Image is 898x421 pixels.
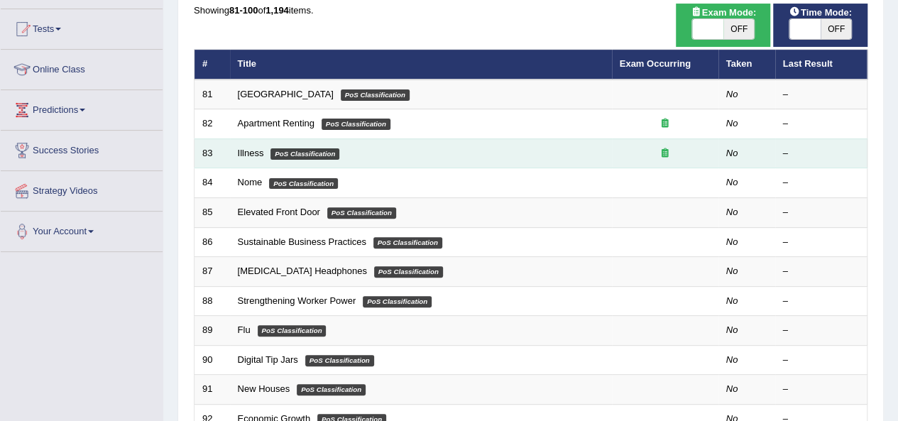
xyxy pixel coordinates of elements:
[783,236,860,249] div: –
[783,324,860,337] div: –
[783,117,860,131] div: –
[230,50,612,80] th: Title
[718,50,775,80] th: Taken
[238,177,263,187] a: Nome
[783,147,860,160] div: –
[726,354,738,365] em: No
[327,207,396,219] em: PoS Classification
[783,206,860,219] div: –
[726,324,738,335] em: No
[297,384,366,395] em: PoS Classification
[1,131,163,166] a: Success Stories
[305,355,374,366] em: PoS Classification
[620,117,711,131] div: Exam occurring question
[195,375,230,405] td: 91
[685,5,762,20] span: Exam Mode:
[620,58,691,69] a: Exam Occurring
[726,207,738,217] em: No
[783,176,860,190] div: –
[1,90,163,126] a: Predictions
[269,178,338,190] em: PoS Classification
[726,236,738,247] em: No
[238,207,320,217] a: Elevated Front Door
[726,177,738,187] em: No
[195,138,230,168] td: 83
[229,5,258,16] b: 81-100
[238,383,290,394] a: New Houses
[723,19,755,39] span: OFF
[1,171,163,207] a: Strategy Videos
[676,4,770,47] div: Show exams occurring in exams
[322,119,390,130] em: PoS Classification
[363,296,432,307] em: PoS Classification
[726,266,738,276] em: No
[726,383,738,394] em: No
[270,148,339,160] em: PoS Classification
[726,89,738,99] em: No
[341,89,410,101] em: PoS Classification
[195,168,230,198] td: 84
[620,147,711,160] div: Exam occurring question
[373,237,442,248] em: PoS Classification
[821,19,852,39] span: OFF
[238,148,264,158] a: Illness
[1,212,163,247] a: Your Account
[1,50,163,85] a: Online Class
[726,118,738,129] em: No
[238,236,366,247] a: Sustainable Business Practices
[195,50,230,80] th: #
[195,316,230,346] td: 89
[783,265,860,278] div: –
[195,227,230,257] td: 86
[195,80,230,109] td: 81
[783,88,860,102] div: –
[195,198,230,228] td: 85
[783,354,860,367] div: –
[238,324,251,335] a: Flu
[783,383,860,396] div: –
[258,325,327,337] em: PoS Classification
[195,257,230,287] td: 87
[238,118,314,129] a: Apartment Renting
[726,148,738,158] em: No
[238,89,334,99] a: [GEOGRAPHIC_DATA]
[265,5,289,16] b: 1,194
[238,266,367,276] a: [MEDICAL_DATA] Headphones
[195,109,230,139] td: 82
[195,345,230,375] td: 90
[784,5,858,20] span: Time Mode:
[1,9,163,45] a: Tests
[238,354,298,365] a: Digital Tip Jars
[238,295,356,306] a: Strengthening Worker Power
[775,50,867,80] th: Last Result
[726,295,738,306] em: No
[374,266,443,278] em: PoS Classification
[195,286,230,316] td: 88
[783,295,860,308] div: –
[194,4,867,17] div: Showing of items.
